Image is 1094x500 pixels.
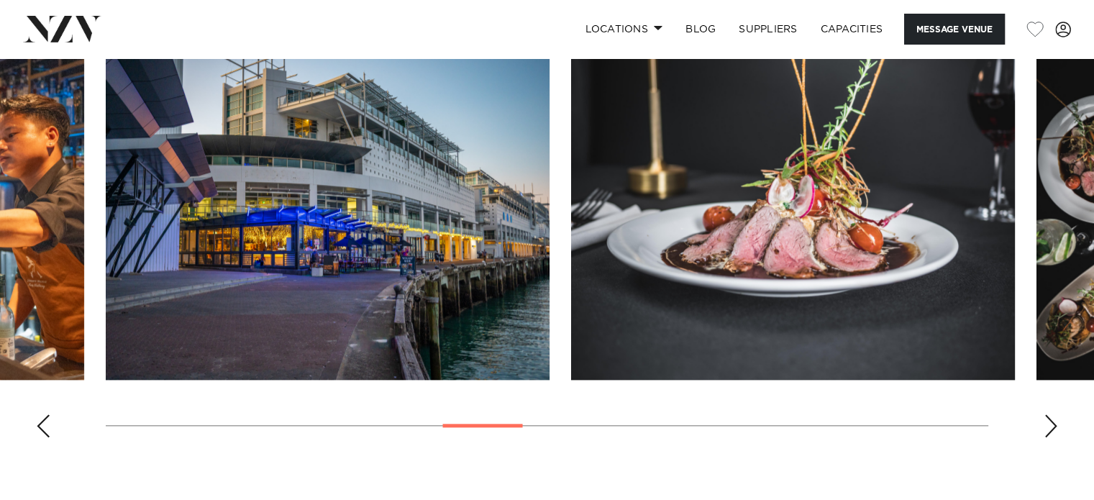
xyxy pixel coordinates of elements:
[904,14,1005,45] button: Message Venue
[809,14,895,45] a: Capacities
[573,14,674,45] a: Locations
[23,16,101,42] img: nzv-logo.png
[571,54,1015,380] swiper-slide: 10 / 21
[106,54,550,380] swiper-slide: 9 / 21
[727,14,808,45] a: SUPPLIERS
[674,14,727,45] a: BLOG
